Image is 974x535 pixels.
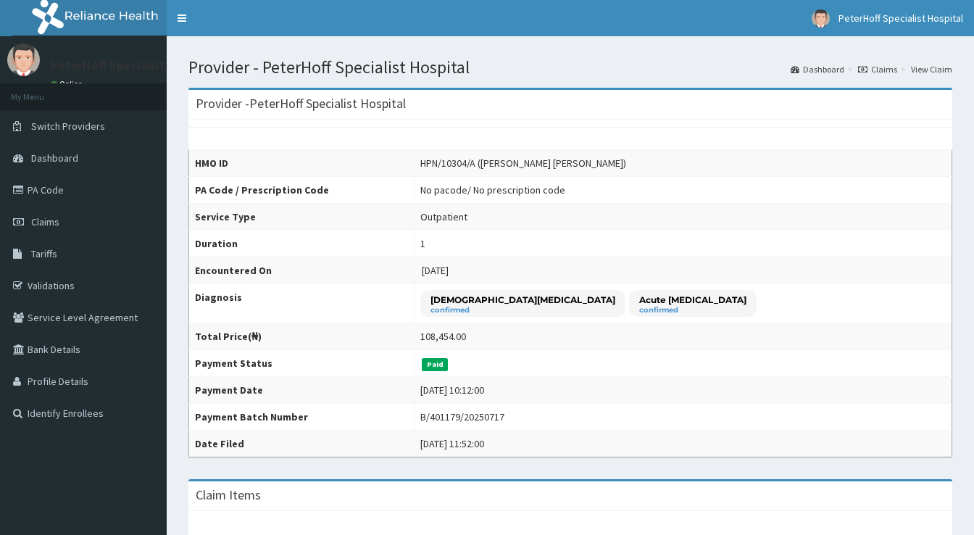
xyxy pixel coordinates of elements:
[430,307,615,314] small: confirmed
[420,329,466,344] div: 108,454.00
[911,63,952,75] a: View Claim
[791,63,844,75] a: Dashboard
[639,307,746,314] small: confirmed
[838,12,963,25] span: PeterHoff Specialist Hospital
[189,284,415,323] th: Diagnosis
[189,323,415,350] th: Total Price(₦)
[420,210,467,224] div: Outpatient
[51,79,86,89] a: Online
[430,294,615,306] p: [DEMOGRAPHIC_DATA][MEDICAL_DATA]
[420,156,626,170] div: HPN/10304/A ([PERSON_NAME] [PERSON_NAME])
[422,264,449,277] span: [DATE]
[196,97,406,110] h3: Provider - PeterHoff Specialist Hospital
[189,177,415,204] th: PA Code / Prescription Code
[420,236,425,251] div: 1
[420,183,565,197] div: No pacode / No prescription code
[189,150,415,177] th: HMO ID
[31,120,105,133] span: Switch Providers
[420,383,484,397] div: [DATE] 10:12:00
[31,152,78,165] span: Dashboard
[422,358,448,371] span: Paid
[51,59,216,72] p: PeterHoff Specialist Hospital
[189,231,415,257] th: Duration
[31,215,59,228] span: Claims
[189,350,415,377] th: Payment Status
[420,410,504,424] div: B/401179/20250717
[858,63,897,75] a: Claims
[420,436,484,451] div: [DATE] 11:52:00
[7,43,40,76] img: User Image
[189,204,415,231] th: Service Type
[189,257,415,284] th: Encountered On
[189,377,415,404] th: Payment Date
[189,404,415,431] th: Payment Batch Number
[812,9,830,28] img: User Image
[189,431,415,457] th: Date Filed
[188,58,952,77] h1: Provider - PeterHoff Specialist Hospital
[639,294,746,306] p: Acute [MEDICAL_DATA]
[196,489,261,502] h3: Claim Items
[31,247,57,260] span: Tariffs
